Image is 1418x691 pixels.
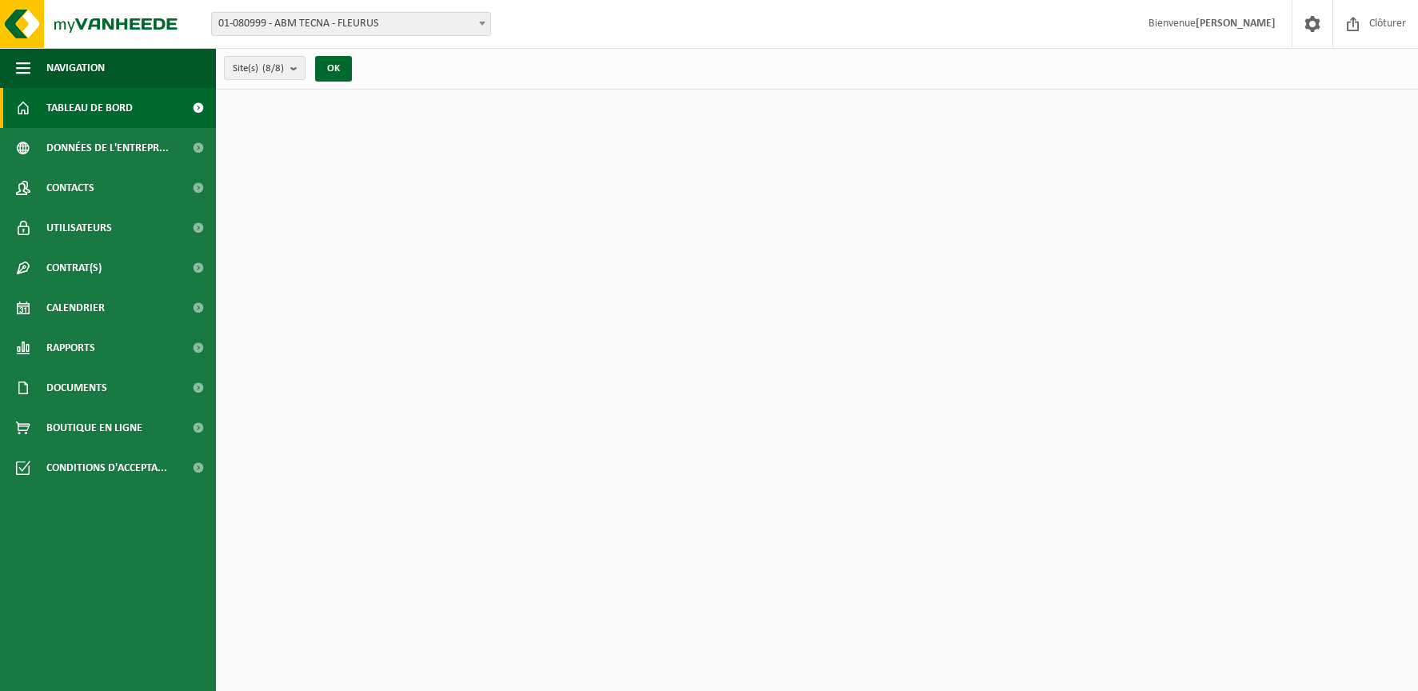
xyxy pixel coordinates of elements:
span: Utilisateurs [46,208,112,248]
span: Site(s) [233,57,284,81]
span: 01-080999 - ABM TECNA - FLEURUS [212,13,490,35]
span: Boutique en ligne [46,408,142,448]
count: (8/8) [262,63,284,74]
button: Site(s)(8/8) [224,56,306,80]
span: Données de l'entrepr... [46,128,169,168]
span: Contacts [46,168,94,208]
span: Calendrier [46,288,105,328]
span: Conditions d'accepta... [46,448,167,488]
span: Navigation [46,48,105,88]
span: Documents [46,368,107,408]
span: Tableau de bord [46,88,133,128]
button: OK [315,56,352,82]
strong: [PERSON_NAME] [1196,18,1276,30]
span: 01-080999 - ABM TECNA - FLEURUS [211,12,491,36]
span: Contrat(s) [46,248,102,288]
span: Rapports [46,328,95,368]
